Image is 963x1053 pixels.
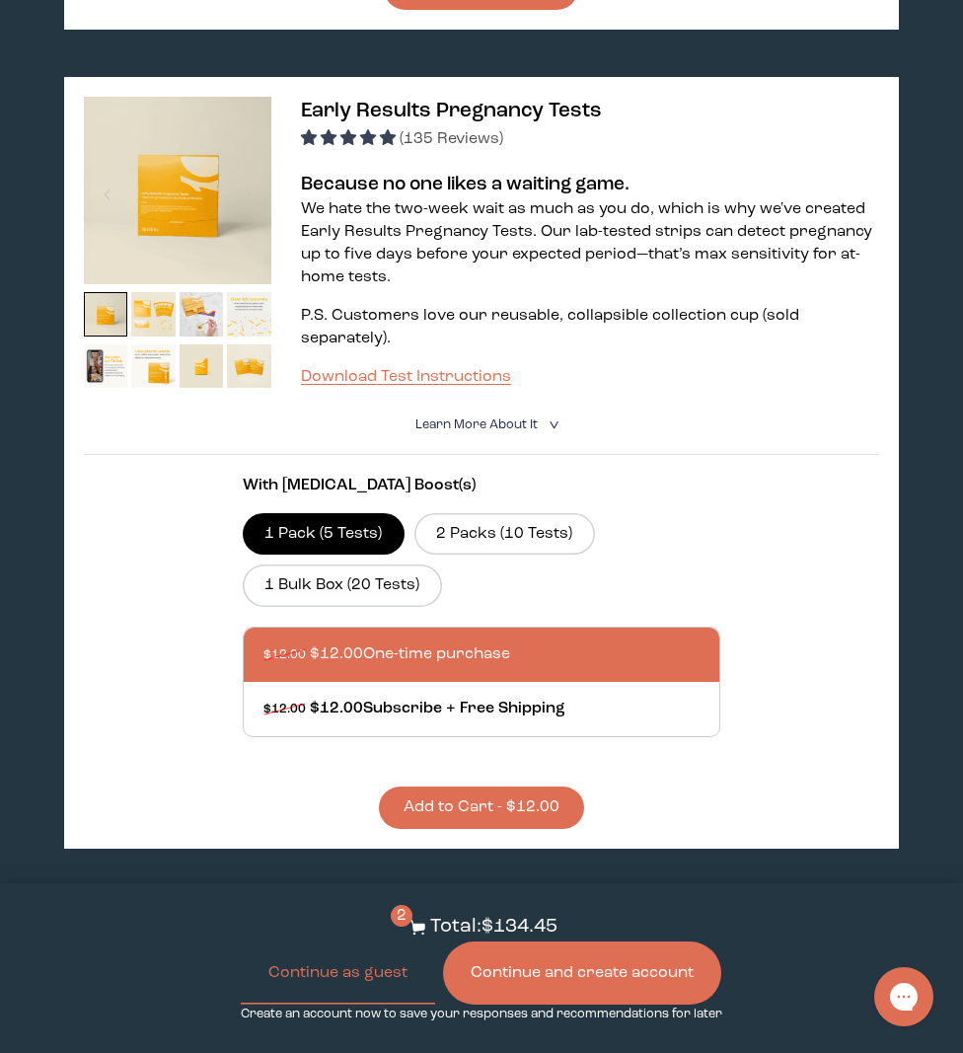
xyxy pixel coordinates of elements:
span: 4.99 stars [301,131,400,147]
span: 2 [391,905,412,927]
label: 2 Packs (10 Tests) [414,513,595,555]
i: < [543,419,561,430]
img: thumbnail image [84,292,128,337]
img: thumbnail image [227,292,271,337]
img: thumbnail image [131,292,176,337]
img: thumbnail image [227,344,271,389]
img: thumbnail image [180,344,224,389]
a: Download Test Instructions [301,369,511,385]
span: P.S. Customers love our reusable, collapsible collection cup (sold separately) [301,308,799,346]
img: thumbnail image [84,97,271,284]
strong: Because no one likes a waiting game. [301,175,630,194]
span: . [387,331,391,346]
label: 1 Pack (5 Tests) [243,513,405,555]
p: Create an account now to save your responses and recommendations for later [241,1005,722,1023]
p: With [MEDICAL_DATA] Boost(s) [243,475,720,497]
img: thumbnail image [180,292,224,337]
summary: Learn More About it < [415,415,548,434]
button: Continue as guest [241,941,435,1005]
span: Learn More About it [415,418,538,431]
img: thumbnail image [131,344,176,389]
span: Early Results Pregnancy Tests [301,101,602,121]
img: thumbnail image [84,344,128,389]
iframe: Gorgias live chat messenger [864,960,943,1033]
p: We hate the two-week wait as much as you do, which is why we've created Early Results Pregnancy T... [301,198,879,289]
p: Total: $134.45 [430,913,557,941]
label: 1 Bulk Box (20 Tests) [243,564,442,606]
button: Add to Cart - $12.00 [379,787,584,829]
button: Continue and create account [443,941,721,1005]
span: (135 Reviews) [400,131,503,147]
